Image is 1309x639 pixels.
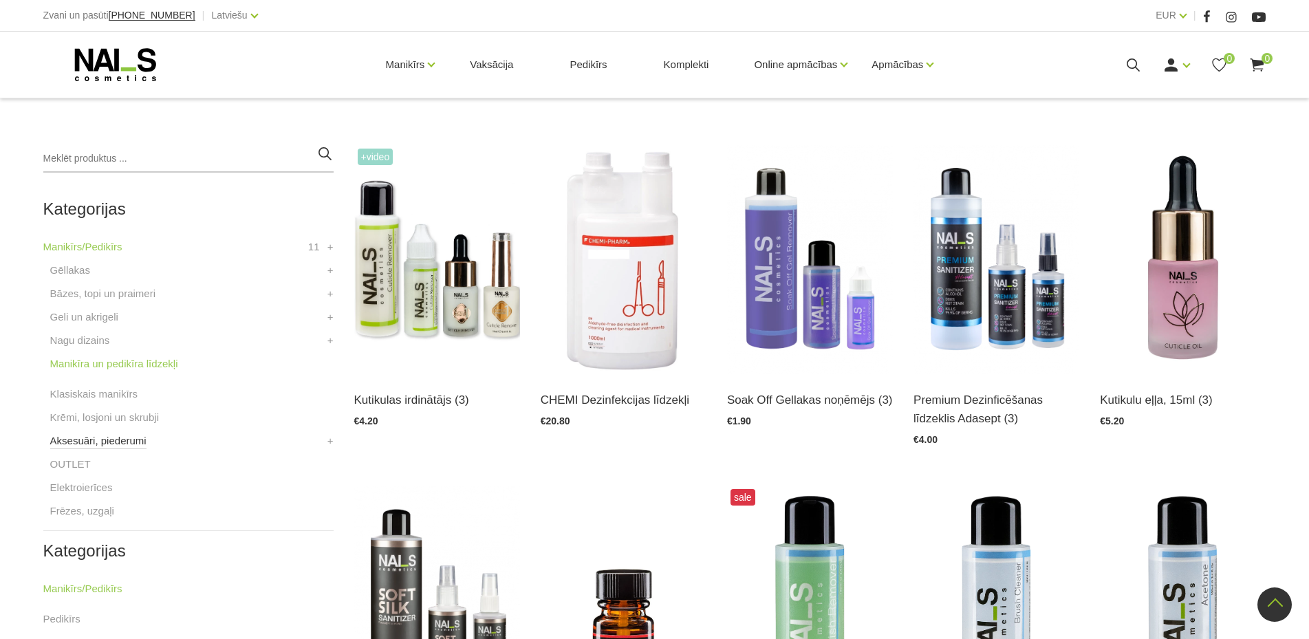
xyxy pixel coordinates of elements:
a: Gēllakas [50,262,90,279]
a: Online apmācības [754,37,837,92]
a: + [327,309,334,325]
div: Zvani un pasūti [43,7,195,24]
a: Bāzes, topi un praimeri [50,285,155,302]
a: Krēmi, losjoni un skrubji [50,409,159,426]
span: | [202,7,205,24]
a: Manikīrs [386,37,425,92]
a: [PHONE_NUMBER] [109,10,195,21]
h2: Kategorijas [43,542,334,560]
img: Profesionāls šķīdums gellakas un citu “soak off” produktu ātrai noņemšanai.Nesausina rokas.Tilpum... [727,145,893,373]
a: CHEMI Dezinfekcijas līdzekļi [541,391,706,409]
a: Geli un akrigeli [50,309,118,325]
img: Mitrinoša, mīkstinoša un aromātiska kutikulas eļļa. Bagāta ar nepieciešamo omega-3, 6 un 9, kā ar... [1100,145,1266,373]
span: sale [731,489,755,506]
a: Aksesuāri, piederumi [50,433,147,449]
span: €20.80 [541,415,570,426]
a: 0 [1248,56,1266,74]
a: Manikīrs/Pedikīrs [43,239,122,255]
span: | [1193,7,1196,24]
a: Kutikulas irdinātājs (3) [354,391,520,409]
a: Latviešu [211,7,247,23]
a: + [327,239,334,255]
span: 11 [308,239,320,255]
a: Manikīra un pedikīra līdzekļi [50,356,178,372]
img: Līdzeklis kutikulas mīkstināšanai un irdināšanai vien pāris sekunžu laikā. Ideāli piemērots kutik... [354,145,520,373]
input: Meklēt produktus ... [43,145,334,173]
a: + [327,332,334,349]
span: +Video [358,149,393,165]
span: 0 [1262,53,1273,64]
a: Vaksācija [459,32,524,98]
h2: Kategorijas [43,200,334,218]
img: Pielietošanas sfēra profesionālai lietošanai: Medicīnisks līdzeklis paredzēts roku un virsmu dezi... [913,145,1079,373]
a: + [327,433,334,449]
a: Premium Dezinficēšanas līdzeklis Adasept (3) [913,391,1079,428]
a: Nagu dizains [50,332,110,349]
span: €5.20 [1100,415,1124,426]
a: Soak Off Gellakas noņēmējs (3) [727,391,893,409]
span: 0 [1224,53,1235,64]
a: Elektroierīces [50,479,113,496]
span: €4.20 [354,415,378,426]
a: OUTLET [50,456,91,473]
a: Pedikīrs [43,611,80,627]
span: €1.90 [727,415,751,426]
a: Klasiskais manikīrs [50,386,138,402]
a: Manikīrs/Pedikīrs [43,581,122,597]
a: Pedikīrs [559,32,618,98]
a: 0 [1211,56,1228,74]
a: + [327,285,334,302]
a: + [327,262,334,279]
a: Apmācības [872,37,923,92]
a: Frēzes, uzgaļi [50,503,114,519]
img: STERISEPT INSTRU 1L (SPORICĪDS)Sporicīds instrumentu dezinfekcijas un mazgāšanas līdzeklis invent... [541,145,706,373]
span: €4.00 [913,434,938,445]
a: EUR [1156,7,1176,23]
a: Komplekti [653,32,720,98]
a: Kutikulu eļļa, 15ml (3) [1100,391,1266,409]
